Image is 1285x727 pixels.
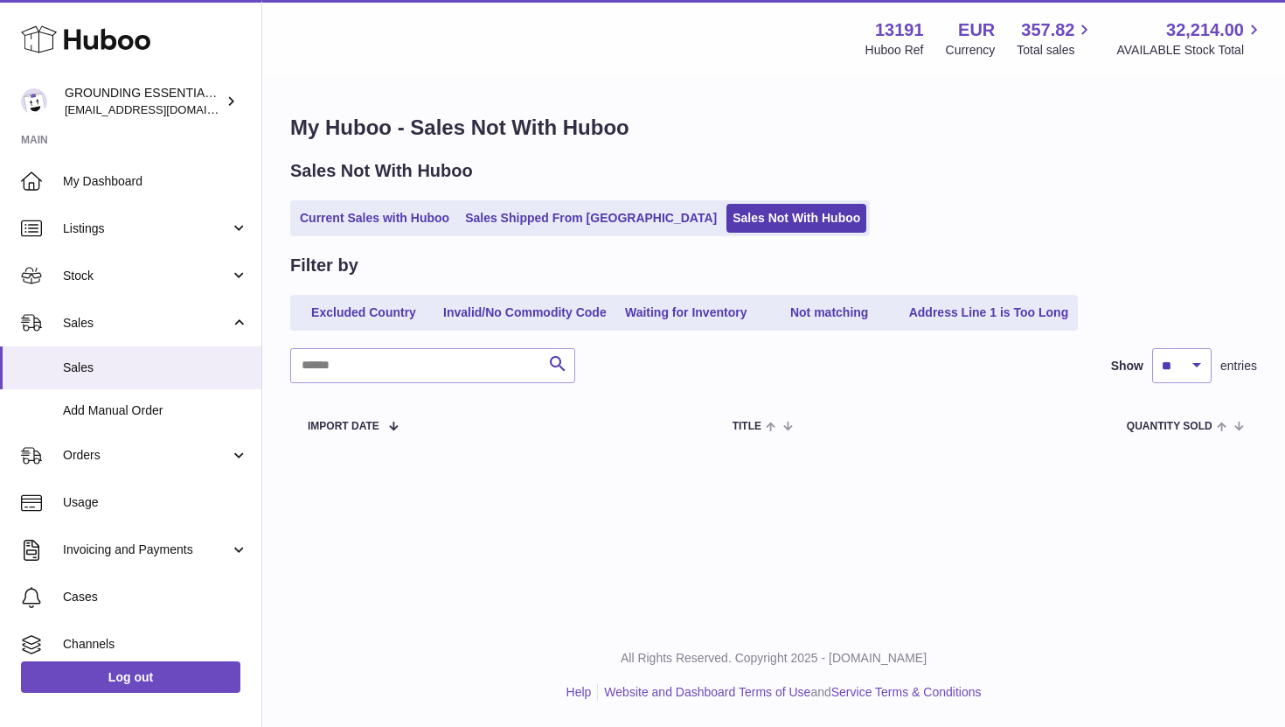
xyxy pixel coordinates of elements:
span: Sales [63,315,230,332]
a: 357.82 Total sales [1017,18,1094,59]
h1: My Huboo - Sales Not With Huboo [290,114,1257,142]
span: Title [733,421,761,432]
strong: 13191 [875,18,924,42]
span: Usage [63,494,248,511]
span: Orders [63,447,230,464]
label: Show [1111,358,1143,374]
a: Not matching [760,298,899,327]
a: Current Sales with Huboo [294,204,455,233]
span: Import date [308,421,379,432]
div: GROUNDING ESSENTIALS INTERNATIONAL SLU [65,85,222,118]
img: espenwkopperud@gmail.com [21,88,47,115]
span: Listings [63,220,230,237]
span: 32,214.00 [1166,18,1244,42]
span: Cases [63,589,248,605]
span: [EMAIL_ADDRESS][DOMAIN_NAME] [65,102,257,116]
a: Waiting for Inventory [616,298,756,327]
h2: Filter by [290,254,358,277]
a: Help [566,685,592,699]
span: Invoicing and Payments [63,542,230,558]
div: Huboo Ref [865,42,924,59]
a: Service Terms & Conditions [831,685,982,699]
span: My Dashboard [63,173,248,190]
span: Total sales [1017,42,1094,59]
a: Sales Shipped From [GEOGRAPHIC_DATA] [459,204,723,233]
a: Invalid/No Commodity Code [437,298,613,327]
a: Address Line 1 is Too Long [903,298,1075,327]
span: Sales [63,360,248,376]
div: Currency [946,42,996,59]
span: Add Manual Order [63,402,248,419]
span: 357.82 [1021,18,1074,42]
a: Log out [21,661,240,693]
p: All Rights Reserved. Copyright 2025 - [DOMAIN_NAME] [276,650,1271,667]
a: Sales Not With Huboo [726,204,866,233]
strong: EUR [958,18,995,42]
span: Quantity Sold [1127,421,1212,432]
a: 32,214.00 AVAILABLE Stock Total [1116,18,1264,59]
span: Stock [63,268,230,284]
span: AVAILABLE Stock Total [1116,42,1264,59]
a: Excluded Country [294,298,434,327]
li: and [598,684,981,701]
h2: Sales Not With Huboo [290,159,473,183]
a: Website and Dashboard Terms of Use [604,685,810,699]
span: entries [1220,358,1257,374]
span: Channels [63,636,248,653]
